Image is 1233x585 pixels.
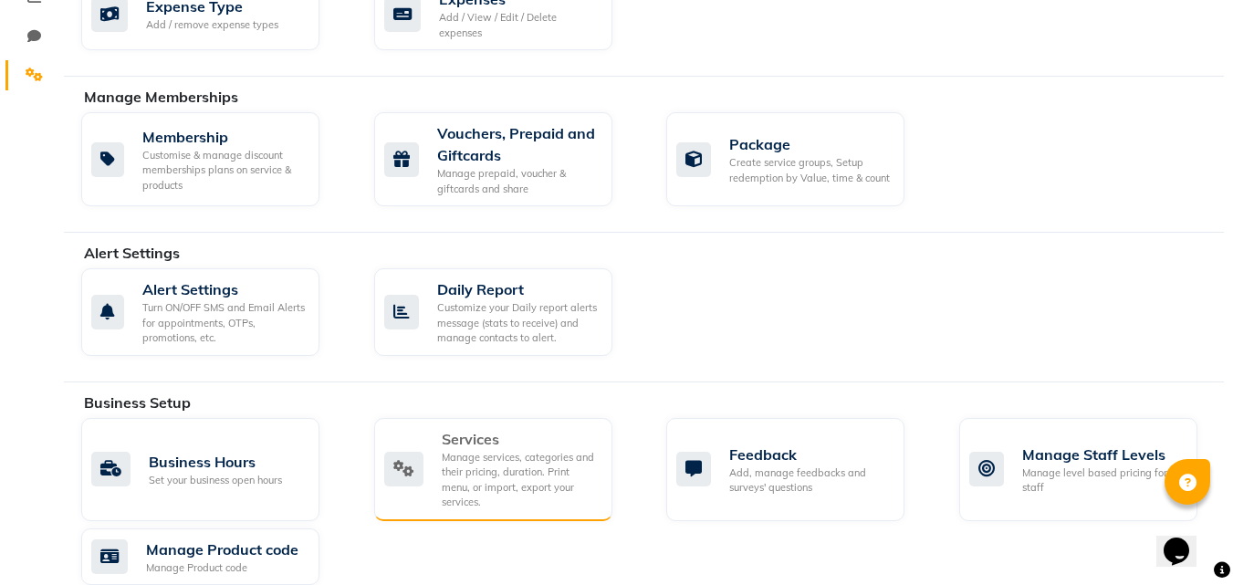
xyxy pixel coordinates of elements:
div: Daily Report [437,278,598,300]
div: Services [442,428,598,450]
a: Alert SettingsTurn ON/OFF SMS and Email Alerts for appointments, OTPs, promotions, etc. [81,268,347,356]
div: Turn ON/OFF SMS and Email Alerts for appointments, OTPs, promotions, etc. [142,300,305,346]
a: Business HoursSet your business open hours [81,418,347,521]
a: FeedbackAdd, manage feedbacks and surveys' questions [666,418,932,521]
div: Manage Product code [146,560,298,576]
a: ServicesManage services, categories and their pricing, duration. Print menu, or import, export yo... [374,418,640,521]
iframe: chat widget [1156,512,1215,567]
div: Manage Product code [146,538,298,560]
div: Manage level based pricing for staff [1022,465,1183,496]
div: Add / remove expense types [146,17,278,33]
a: MembershipCustomise & manage discount memberships plans on service & products [81,112,347,206]
a: Vouchers, Prepaid and GiftcardsManage prepaid, voucher & giftcards and share [374,112,640,206]
div: Add / View / Edit / Delete expenses [439,10,598,40]
div: Feedback [729,444,890,465]
div: Add, manage feedbacks and surveys' questions [729,465,890,496]
div: Alert Settings [142,278,305,300]
div: Membership [142,126,305,148]
div: Customize your Daily report alerts message (stats to receive) and manage contacts to alert. [437,300,598,346]
div: Create service groups, Setup redemption by Value, time & count [729,155,890,185]
div: Package [729,133,890,155]
a: Manage Staff LevelsManage level based pricing for staff [959,418,1225,521]
a: PackageCreate service groups, Setup redemption by Value, time & count [666,112,932,206]
div: Manage services, categories and their pricing, duration. Print menu, or import, export your servi... [442,450,598,510]
div: Vouchers, Prepaid and Giftcards [437,122,598,166]
div: Business Hours [149,451,282,473]
div: Customise & manage discount memberships plans on service & products [142,148,305,193]
a: Daily ReportCustomize your Daily report alerts message (stats to receive) and manage contacts to ... [374,268,640,356]
div: Set your business open hours [149,473,282,488]
div: Manage prepaid, voucher & giftcards and share [437,166,598,196]
div: Manage Staff Levels [1022,444,1183,465]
